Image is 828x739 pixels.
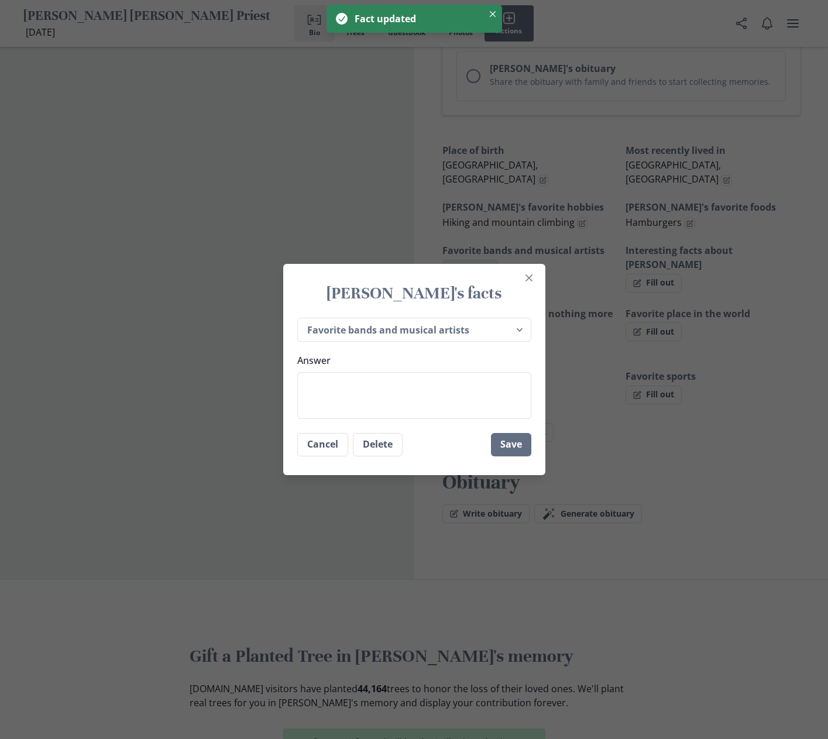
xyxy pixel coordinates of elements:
[486,7,500,21] button: Close
[353,433,403,456] button: Delete
[355,12,479,26] div: Fact updated
[297,283,531,304] h1: [PERSON_NAME]'s facts
[297,318,531,342] select: Question
[491,433,531,456] button: Save
[297,433,348,456] button: Cancel
[520,269,538,287] button: Close
[297,353,524,367] label: Answer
